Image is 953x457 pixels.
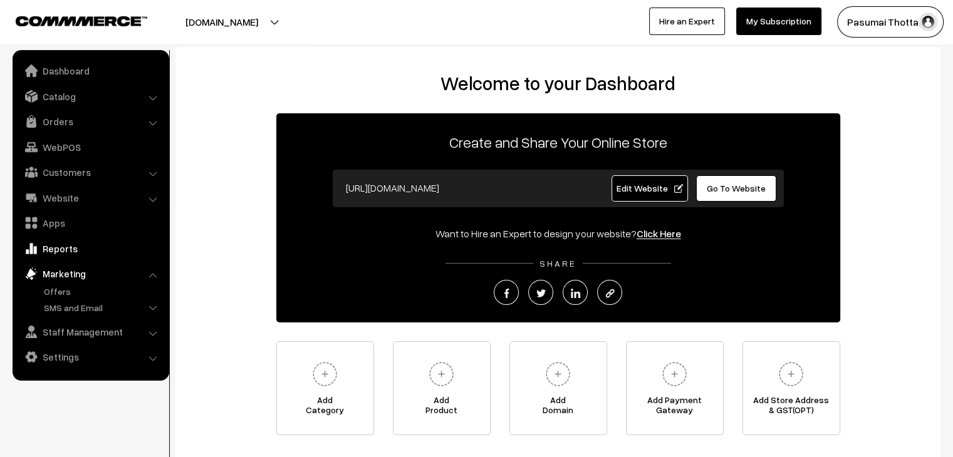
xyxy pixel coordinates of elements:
a: Add Store Address& GST(OPT) [742,341,840,435]
a: Catalog [16,85,165,108]
a: Customers [16,161,165,183]
img: COMMMERCE [16,16,147,26]
a: Orders [16,110,165,133]
span: Edit Website [616,183,683,193]
a: SMS and Email [41,301,165,314]
img: plus.svg [774,357,808,391]
h2: Welcome to your Dashboard [188,72,928,95]
a: AddDomain [509,341,607,435]
img: plus.svg [657,357,692,391]
a: My Subscription [736,8,821,35]
span: SHARE [533,258,583,269]
span: Add Payment Gateway [627,395,723,420]
a: Hire an Expert [649,8,725,35]
button: Pasumai Thotta… [837,6,944,38]
a: Website [16,187,165,209]
a: COMMMERCE [16,13,125,28]
a: Go To Website [696,175,777,202]
span: Add Domain [510,395,607,420]
a: Offers [41,285,165,298]
a: AddProduct [393,341,491,435]
span: Go To Website [707,183,766,193]
div: Want to Hire an Expert to design your website? [276,226,840,241]
img: plus.svg [541,357,575,391]
a: Settings [16,346,165,368]
a: Click Here [637,227,681,240]
a: Add PaymentGateway [626,341,724,435]
p: Create and Share Your Online Store [276,131,840,153]
a: Staff Management [16,321,165,343]
a: Apps [16,212,165,234]
a: WebPOS [16,136,165,158]
span: Add Product [393,395,490,420]
a: Edit Website [612,175,688,202]
span: Add Category [277,395,373,420]
button: [DOMAIN_NAME] [142,6,302,38]
span: Add Store Address & GST(OPT) [743,395,840,420]
a: Marketing [16,262,165,285]
a: Dashboard [16,59,165,82]
img: plus.svg [424,357,459,391]
img: user [919,13,937,31]
a: AddCategory [276,341,374,435]
img: plus.svg [308,357,342,391]
a: Reports [16,237,165,260]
